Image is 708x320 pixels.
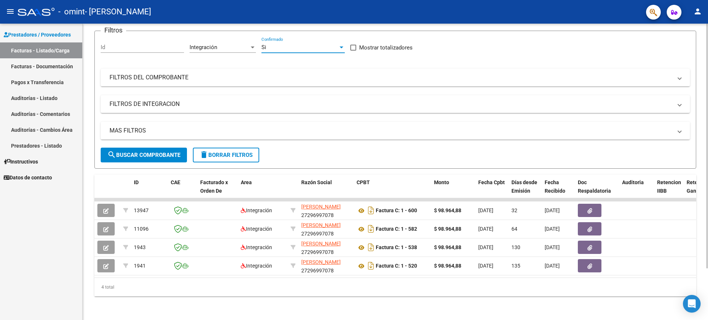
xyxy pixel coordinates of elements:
[107,152,180,158] span: Buscar Comprobante
[301,221,351,237] div: 27296997078
[261,44,266,51] span: Si
[241,226,272,232] span: Integración
[376,226,417,232] strong: Factura C: 1 - 582
[110,100,672,108] mat-panel-title: FILTROS DE INTEGRACION
[190,44,217,51] span: Integración
[134,263,146,269] span: 1941
[241,263,272,269] span: Integración
[301,179,332,185] span: Razón Social
[366,241,376,253] i: Descargar documento
[542,175,575,207] datatable-header-cell: Fecha Recibido
[475,175,509,207] datatable-header-cell: Fecha Cpbt
[511,263,520,269] span: 135
[431,175,475,207] datatable-header-cell: Monto
[545,226,560,232] span: [DATE]
[199,152,253,158] span: Borrar Filtros
[683,295,701,313] div: Open Intercom Messenger
[241,244,272,250] span: Integración
[693,7,702,16] mat-icon: person
[301,259,341,265] span: [PERSON_NAME]
[301,204,341,210] span: [PERSON_NAME]
[434,226,461,232] strong: $ 98.964,88
[478,263,493,269] span: [DATE]
[359,43,413,52] span: Mostrar totalizadores
[168,175,197,207] datatable-header-cell: CAE
[131,175,168,207] datatable-header-cell: ID
[366,260,376,272] i: Descargar documento
[4,173,52,182] span: Datos de contacto
[134,207,149,213] span: 13947
[238,175,288,207] datatable-header-cell: Area
[134,226,149,232] span: 11096
[110,73,672,82] mat-panel-title: FILTROS DEL COMPROBANTE
[301,203,351,218] div: 27296997078
[110,127,672,135] mat-panel-title: MAS FILTROS
[376,208,417,214] strong: Factura C: 1 - 600
[434,179,449,185] span: Monto
[575,175,619,207] datatable-header-cell: Doc Respaldatoria
[376,263,417,269] strong: Factura C: 1 - 520
[434,207,461,213] strong: $ 98.964,88
[301,222,341,228] span: [PERSON_NAME]
[107,150,116,159] mat-icon: search
[134,244,146,250] span: 1943
[478,179,505,185] span: Fecha Cpbt
[241,207,272,213] span: Integración
[511,244,520,250] span: 130
[509,175,542,207] datatable-header-cell: Días desde Emisión
[58,4,85,20] span: - omint
[622,179,644,185] span: Auditoria
[101,69,690,86] mat-expansion-panel-header: FILTROS DEL COMPROBANTE
[357,179,370,185] span: CPBT
[545,263,560,269] span: [DATE]
[657,179,681,194] span: Retencion IIBB
[619,175,654,207] datatable-header-cell: Auditoria
[197,175,238,207] datatable-header-cell: Facturado x Orden De
[6,7,15,16] mat-icon: menu
[654,175,684,207] datatable-header-cell: Retencion IIBB
[4,31,71,39] span: Prestadores / Proveedores
[4,158,38,166] span: Instructivos
[101,148,187,162] button: Buscar Comprobante
[298,175,354,207] datatable-header-cell: Razón Social
[101,122,690,140] mat-expansion-panel-header: MAS FILTROS
[366,204,376,216] i: Descargar documento
[478,226,493,232] span: [DATE]
[578,179,611,194] span: Doc Respaldatoria
[511,207,517,213] span: 32
[376,245,417,251] strong: Factura C: 1 - 538
[301,240,351,255] div: 27296997078
[101,25,126,35] h3: Filtros
[545,207,560,213] span: [DATE]
[354,175,431,207] datatable-header-cell: CPBT
[478,207,493,213] span: [DATE]
[511,179,537,194] span: Días desde Emisión
[545,244,560,250] span: [DATE]
[241,179,252,185] span: Area
[434,263,461,269] strong: $ 98.964,88
[101,95,690,113] mat-expansion-panel-header: FILTROS DE INTEGRACION
[511,226,517,232] span: 64
[301,241,341,247] span: [PERSON_NAME]
[85,4,151,20] span: - [PERSON_NAME]
[200,179,228,194] span: Facturado x Orden De
[193,148,259,162] button: Borrar Filtros
[545,179,565,194] span: Fecha Recibido
[171,179,180,185] span: CAE
[134,179,139,185] span: ID
[94,278,696,296] div: 4 total
[366,223,376,235] i: Descargar documento
[301,258,351,273] div: 27296997078
[434,244,461,250] strong: $ 98.964,88
[199,150,208,159] mat-icon: delete
[478,244,493,250] span: [DATE]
